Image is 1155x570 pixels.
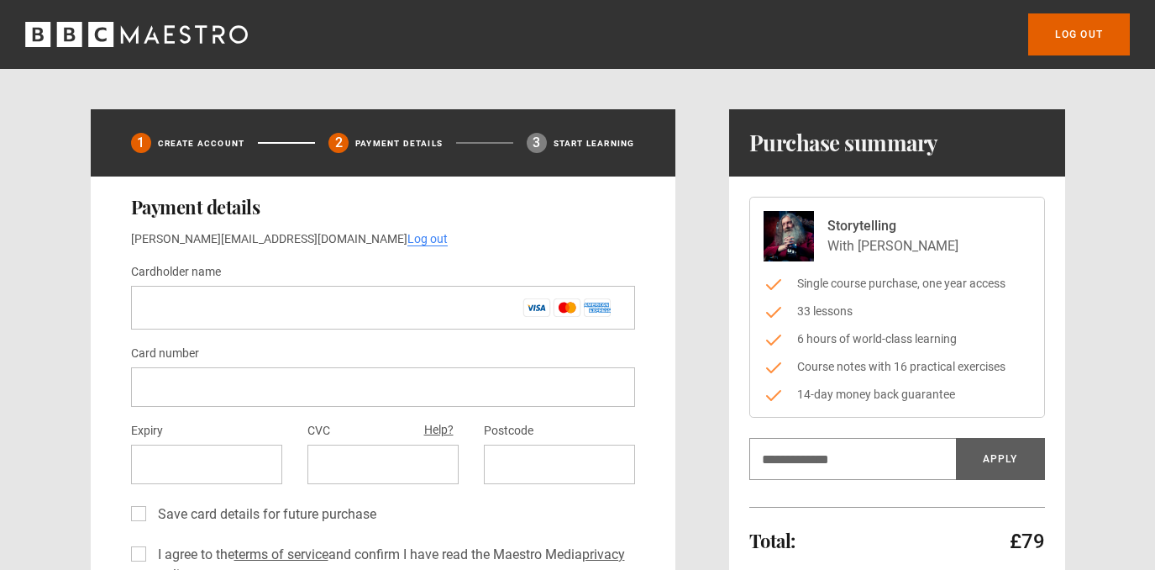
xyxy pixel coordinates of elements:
[131,197,635,217] h2: Payment details
[131,344,199,364] label: Card number
[144,379,622,395] iframe: Secure card number input frame
[307,421,330,441] label: CVC
[131,421,163,441] label: Expiry
[1028,13,1130,55] a: Log out
[956,438,1045,480] button: Apply
[321,457,445,472] iframe: Secure CVC input frame
[328,133,349,153] div: 2
[484,421,533,441] label: Postcode
[355,137,443,150] p: Payment details
[764,330,1031,348] li: 6 hours of world-class learning
[497,457,622,472] iframe: Secure postal code input frame
[131,133,151,153] div: 1
[827,216,958,236] p: Storytelling
[749,129,938,156] h1: Purchase summary
[151,504,376,525] label: Save card details for future purchase
[131,230,635,248] p: [PERSON_NAME][EMAIL_ADDRESS][DOMAIN_NAME]
[764,386,1031,404] li: 14-day money back guarantee
[554,137,635,150] p: Start learning
[158,137,245,150] p: Create Account
[764,358,1031,376] li: Course notes with 16 practical exercises
[527,133,547,153] div: 3
[749,530,795,551] h2: Total:
[764,303,1031,320] li: 33 lessons
[25,22,248,47] svg: BBC Maestro
[131,262,221,282] label: Cardholder name
[419,420,459,441] button: Help?
[234,546,328,562] a: terms of service
[144,457,269,472] iframe: Secure expiration date input frame
[407,232,448,246] a: Log out
[1010,528,1045,555] p: £79
[764,275,1031,293] li: Single course purchase, one year access
[827,236,958,256] p: With [PERSON_NAME]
